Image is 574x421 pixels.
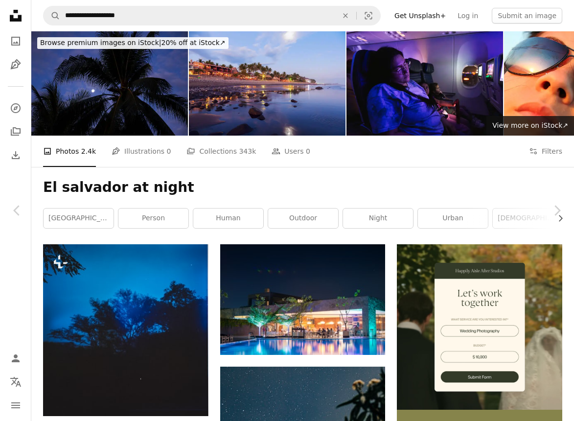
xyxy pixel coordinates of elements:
[6,31,25,51] a: Photos
[6,396,25,415] button: Menu
[492,121,568,129] span: View more on iStock ↗
[529,136,562,167] button: Filters
[493,209,563,228] a: [DEMOGRAPHIC_DATA]
[31,31,188,136] img: Palm Tree with Moon Through Branches
[44,6,60,25] button: Search Unsplash
[272,136,310,167] a: Users 0
[492,8,562,23] button: Submit an image
[40,39,226,47] span: 20% off at iStock ↗
[357,6,380,25] button: Visual search
[335,6,356,25] button: Clear
[31,31,234,55] a: Browse premium images on iStock|20% off at iStock↗
[118,209,188,228] a: person
[6,349,25,368] a: Log in / Sign up
[167,146,171,157] span: 0
[220,244,386,354] img: white concrete building near river
[6,145,25,165] a: Download History
[220,295,386,304] a: white concrete building near river
[43,179,562,196] h1: El salvador at night
[6,372,25,392] button: Language
[6,122,25,141] a: Collections
[418,209,488,228] a: urban
[486,116,574,136] a: View more on iStock↗
[189,31,345,136] img: El Tunco Beach in Salvador
[268,209,338,228] a: outdoor
[452,8,484,23] a: Log in
[343,209,413,228] a: night
[346,31,503,136] img: Family Traveling on Airplane Together
[43,6,381,25] form: Find visuals sitewide
[40,39,161,47] span: Browse premium images on iStock |
[306,146,310,157] span: 0
[540,164,574,257] a: Next
[6,55,25,74] a: Illustrations
[112,136,171,167] a: Illustrations 0
[44,209,114,228] a: [GEOGRAPHIC_DATA]
[186,136,256,167] a: Collections 343k
[239,146,256,157] span: 343k
[389,8,452,23] a: Get Unsplash+
[397,244,562,410] img: file-1747939393036-2c53a76c450aimage
[43,326,208,334] a: Trees silhouetted against a twilight blue sky.
[43,244,208,416] img: Trees silhouetted against a twilight blue sky.
[193,209,263,228] a: human
[6,98,25,118] a: Explore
